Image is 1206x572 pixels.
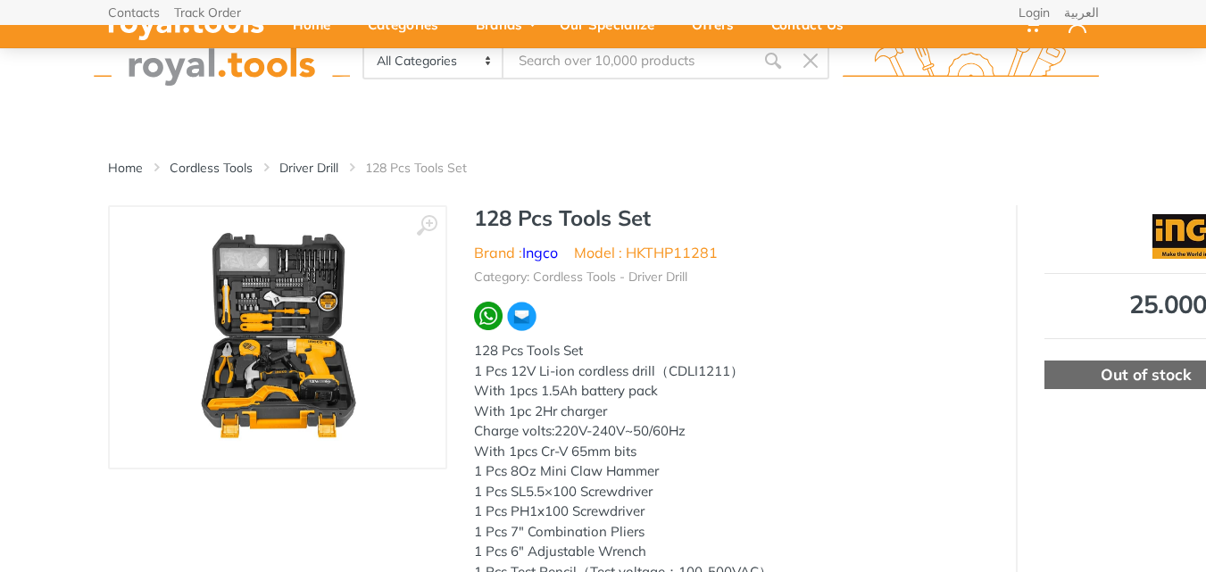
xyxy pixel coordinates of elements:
[170,159,253,177] a: Cordless Tools
[506,301,537,332] img: ma.webp
[474,242,558,263] li: Brand :
[474,268,687,286] li: Category: Cordless Tools - Driver Drill
[165,225,390,450] img: Royal Tools - 128 Pcs Tools Set
[503,42,753,79] input: Site search
[364,44,504,78] select: Category
[108,159,1099,177] nav: breadcrumb
[108,6,160,19] a: Contacts
[94,37,350,86] img: royal.tools Logo
[1064,6,1099,19] a: العربية
[574,242,718,263] li: Model : HKTHP11281
[174,6,241,19] a: Track Order
[279,159,338,177] a: Driver Drill
[365,159,494,177] li: 128 Pcs Tools Set
[1019,6,1050,19] a: Login
[474,205,989,231] h1: 128 Pcs Tools Set
[522,244,558,261] a: Ingco
[108,159,143,177] a: Home
[843,37,1099,86] img: royal.tools Logo
[474,302,503,330] img: wa.webp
